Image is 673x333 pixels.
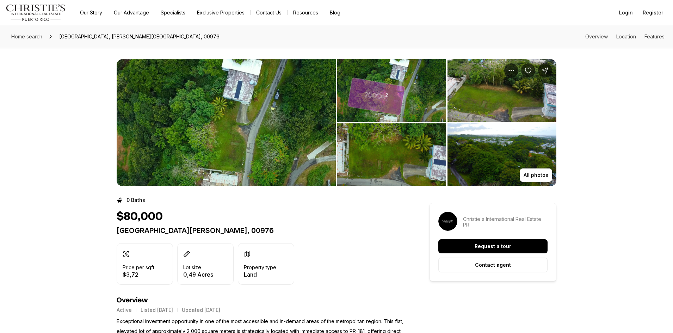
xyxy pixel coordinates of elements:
[126,197,145,203] p: 0 Baths
[183,265,201,270] p: Lot size
[619,10,633,16] span: Login
[6,4,66,21] img: logo
[504,63,518,78] button: Property options
[638,6,667,20] button: Register
[643,10,663,16] span: Register
[117,59,336,186] li: 1 of 3
[117,59,336,186] button: View image gallery
[521,63,535,78] button: Save Property: SAINT JUST
[8,31,45,42] a: Home search
[288,8,324,18] a: Resources
[123,272,154,277] p: $3,72
[56,31,222,42] span: [GEOGRAPHIC_DATA], [PERSON_NAME][GEOGRAPHIC_DATA], 00976
[117,307,132,313] p: Active
[463,216,548,228] p: Christie's International Real Estate PR
[155,8,191,18] a: Specialists
[615,6,637,20] button: Login
[337,59,556,186] li: 2 of 3
[337,59,446,122] button: View image gallery
[117,59,556,186] div: Listing Photos
[644,33,665,39] a: Skip to: Features
[141,307,173,313] p: Listed [DATE]
[538,63,552,78] button: Share Property: SAINT JUST
[337,123,446,186] button: View image gallery
[475,262,511,268] p: Contact agent
[324,8,346,18] a: Blog
[524,172,548,178] p: All photos
[123,265,154,270] p: Price per sqft
[117,226,404,235] p: [GEOGRAPHIC_DATA][PERSON_NAME], 00976
[585,34,665,39] nav: Page section menu
[438,239,548,253] button: Request a tour
[244,265,276,270] p: Property type
[585,33,608,39] a: Skip to: Overview
[475,243,511,249] p: Request a tour
[117,210,163,223] h1: $80,000
[191,8,250,18] a: Exclusive Properties
[11,33,42,39] span: Home search
[251,8,287,18] button: Contact Us
[117,296,404,304] h4: Overview
[447,123,556,186] button: View image gallery
[447,59,556,122] button: View image gallery
[74,8,108,18] a: Our Story
[108,8,155,18] a: Our Advantage
[438,258,548,272] button: Contact agent
[182,307,220,313] p: Updated [DATE]
[244,272,276,277] p: Land
[183,272,213,277] p: 0,49 Acres
[616,33,636,39] a: Skip to: Location
[520,168,552,182] button: All photos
